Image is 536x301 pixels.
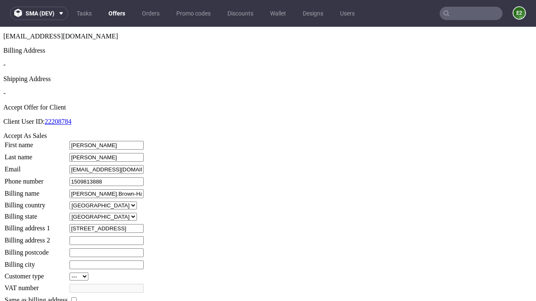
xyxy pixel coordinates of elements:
span: sma (dev) [26,10,54,16]
td: Same as billing address [4,269,68,278]
td: Billing city [4,233,68,243]
td: Billing postcode [4,221,68,231]
td: Billing address 1 [4,197,68,207]
div: Billing Address [3,20,533,28]
figcaption: e2 [513,7,525,19]
a: Tasks [72,7,97,20]
td: Email [4,138,68,148]
span: [EMAIL_ADDRESS][DOMAIN_NAME] [3,6,118,13]
p: Client User ID: [3,91,533,99]
td: First name [4,114,68,123]
div: Accept Offer for Client [3,77,533,84]
button: sma (dev) [10,7,68,20]
div: Accept As Sales [3,105,533,113]
td: Customer type [4,245,68,254]
a: Offers [103,7,130,20]
a: Designs [298,7,328,20]
a: Orders [137,7,165,20]
td: Phone number [4,150,68,160]
a: Users [335,7,360,20]
a: 22208784 [45,91,72,98]
a: Promo codes [171,7,216,20]
span: - [3,63,5,70]
td: Billing country [4,174,68,183]
td: Billing name [4,162,68,172]
div: Shipping Address [3,48,533,56]
a: Discounts [222,7,258,20]
td: Last name [4,126,68,135]
a: Wallet [265,7,291,20]
td: VAT number [4,257,68,266]
td: Billing address 2 [4,209,68,219]
span: - [3,34,5,41]
td: Billing state [4,186,68,194]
